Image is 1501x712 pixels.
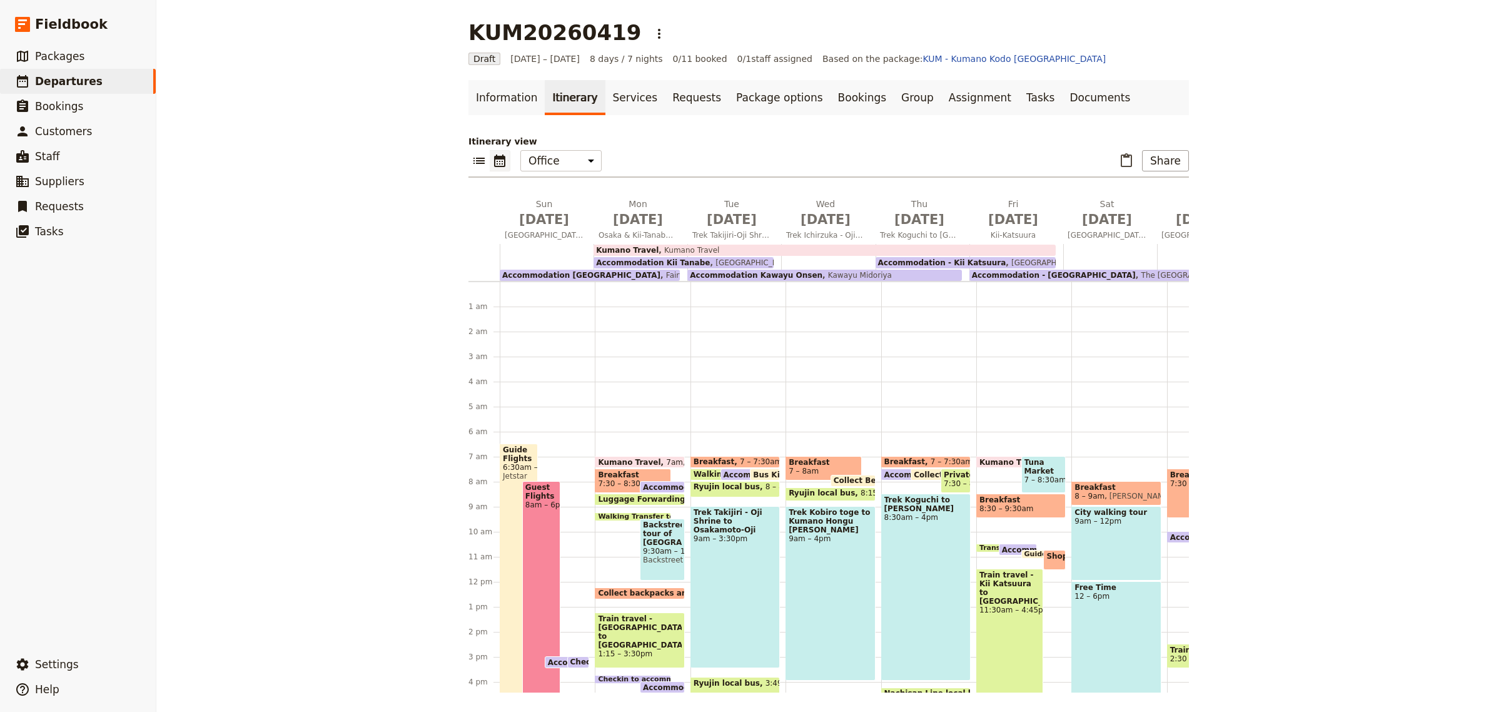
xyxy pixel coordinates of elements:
span: Walking Transfer to bus station [694,470,832,479]
h2: Thu [880,198,959,229]
span: Accommodation - [GEOGRAPHIC_DATA] [972,271,1136,280]
span: Kumano Travel [683,458,743,466]
div: Collect Bento box lunches [831,475,876,487]
div: Breakfast7 – 7:30am [881,456,971,468]
span: 2:30 – 3:30pm [1170,654,1225,663]
span: [GEOGRAPHIC_DATA] [710,258,794,267]
span: Osaka & Kii-Tanabe Coastal Amble [594,230,682,240]
div: Accommodation - [GEOGRAPHIC_DATA]The [GEOGRAPHIC_DATA] [969,270,1243,281]
span: Collect backpacks and transfer to station [598,589,778,598]
span: Jetstar [503,472,535,481]
span: 9am – 3:30pm [694,534,777,543]
span: [GEOGRAPHIC_DATA] [1006,258,1090,267]
div: Guide to purchase tickets to [GEOGRAPHIC_DATA] [1021,550,1059,559]
div: Shop for lunch and snacks [1043,550,1066,570]
a: KUM - Kumano Kodo [GEOGRAPHIC_DATA] [923,54,1106,64]
div: Breakfast8:30 – 9:30am [976,494,1066,518]
span: Settings [35,658,79,671]
span: [DATE] [692,210,771,229]
span: Accommodation Kawayu Onsen [690,271,822,280]
div: Accommodation - [GEOGRAPHIC_DATA] [1167,531,1256,543]
a: Documents [1062,80,1138,115]
span: 7 – 8am [789,467,819,476]
span: [DATE] [1068,210,1146,229]
div: 5 am [468,402,500,412]
span: 7 – 7:30am [740,457,782,466]
div: 7 am [468,452,500,462]
h2: Mon [599,198,677,229]
span: Accommodation Kawayu Onsen [884,470,1023,479]
span: 7:30 – 8:30am [944,479,998,488]
button: Share [1142,150,1189,171]
span: Fairfield by [PERSON_NAME] [660,271,772,280]
button: Sat [DATE][GEOGRAPHIC_DATA]/shopping/dinner [1063,198,1156,244]
span: Departures [35,75,103,88]
span: Help [35,683,59,696]
div: Accommodation Kawayu Onsen [881,469,932,481]
button: Actions [649,23,670,44]
span: 0 / 1 staff assigned [737,53,812,65]
a: Group [894,80,941,115]
span: Breakfast [884,457,931,466]
a: Information [468,80,545,115]
span: Train Travel [1170,646,1253,654]
span: 12 – 6pm [1074,592,1158,601]
div: Accommodation Kawayu OnsenKawayu Midoriya [687,270,961,281]
span: Accommodation Kii Tanabe [724,470,843,479]
div: Collect Bento box [911,469,961,481]
span: Accommodation - [GEOGRAPHIC_DATA] [1170,533,1340,541]
a: Itinerary [545,80,605,115]
div: Kumano TravelKumano Travel [594,245,1056,256]
span: Suppliers [35,175,84,188]
span: 7 – 8:30am [1024,476,1063,484]
span: Train travel - [GEOGRAPHIC_DATA] to [GEOGRAPHIC_DATA] [598,614,681,649]
div: 10 am [468,527,500,537]
span: Accommodation Kii Tanabe [643,683,762,691]
div: 2 am [468,327,500,337]
button: Thu [DATE]Trek Koguchi to [GEOGRAPHIC_DATA] [875,198,969,244]
div: Accommodation [GEOGRAPHIC_DATA] [640,481,685,493]
span: Bookings [35,100,83,113]
div: Transfer to [GEOGRAPHIC_DATA] [976,544,1014,552]
div: Ryujin local bus3:49 – 4:48pm [690,677,780,701]
a: Assignment [941,80,1019,115]
div: Trek Takijiri - Oji Shrine to Osakamoto-Oji9am – 3:30pm [690,506,780,668]
span: Walking Transfer to Tour meet point [598,513,743,521]
span: City walking tour [1074,508,1158,517]
span: 6:30am – 6:30pm [503,463,535,472]
div: Backstreet tour of [GEOGRAPHIC_DATA]9:30am – 12pmBackstreet Tours [640,519,685,581]
span: Breakfast [694,457,740,466]
span: 7am [666,458,683,466]
span: The [GEOGRAPHIC_DATA] [1136,271,1236,280]
span: Backstreet tour of [GEOGRAPHIC_DATA] [643,521,682,547]
span: Breakfast [1170,470,1253,479]
span: 7:30 – 9:30am [1170,479,1253,488]
div: Accommodation [GEOGRAPHIC_DATA]Fairfield by [PERSON_NAME] [500,270,680,281]
div: Breakfast7:30 – 8:30am [595,469,671,493]
div: 4 am [468,377,500,387]
span: Accommodation - Kii Katsuura [1002,546,1136,554]
span: Trek Takijiri - Oji Shrine to Osakamoto-Oji [694,508,777,534]
div: 12 pm [468,577,500,587]
span: Breakfast [979,496,1063,504]
span: 8:15 – 8:50am [861,489,915,499]
span: 8:30am – 4pm [884,513,968,522]
span: 3:49 – 4:48pm [766,679,820,699]
h2: Sun [505,198,584,229]
span: Requests [35,200,84,213]
span: Tasks [35,225,64,238]
button: Tue [DATE]Trek Takijiri-Oji Shrine to Chikatsuyu-Oji [687,198,781,244]
span: Breakfast [789,458,859,467]
div: 11 am [468,552,500,562]
span: Guest Flights [525,483,557,501]
div: Ryujin local bus8:15 – 8:50am [786,487,875,501]
div: Kumano Travel7am [976,456,1053,468]
div: Private taxi transfer7:30 – 8:30am [941,469,971,493]
span: [PERSON_NAME] Cafe [1104,492,1191,501]
div: Accommodation Kii Tanabe [720,469,771,481]
span: 8 days / 7 nights [590,53,663,65]
button: Fri [DATE]Kii-Katsuura [969,198,1063,244]
div: Check in to accommodation [567,656,590,668]
span: Train travel - Kii Katsuura to [GEOGRAPHIC_DATA] [979,571,1041,606]
button: Paste itinerary item [1116,150,1137,171]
